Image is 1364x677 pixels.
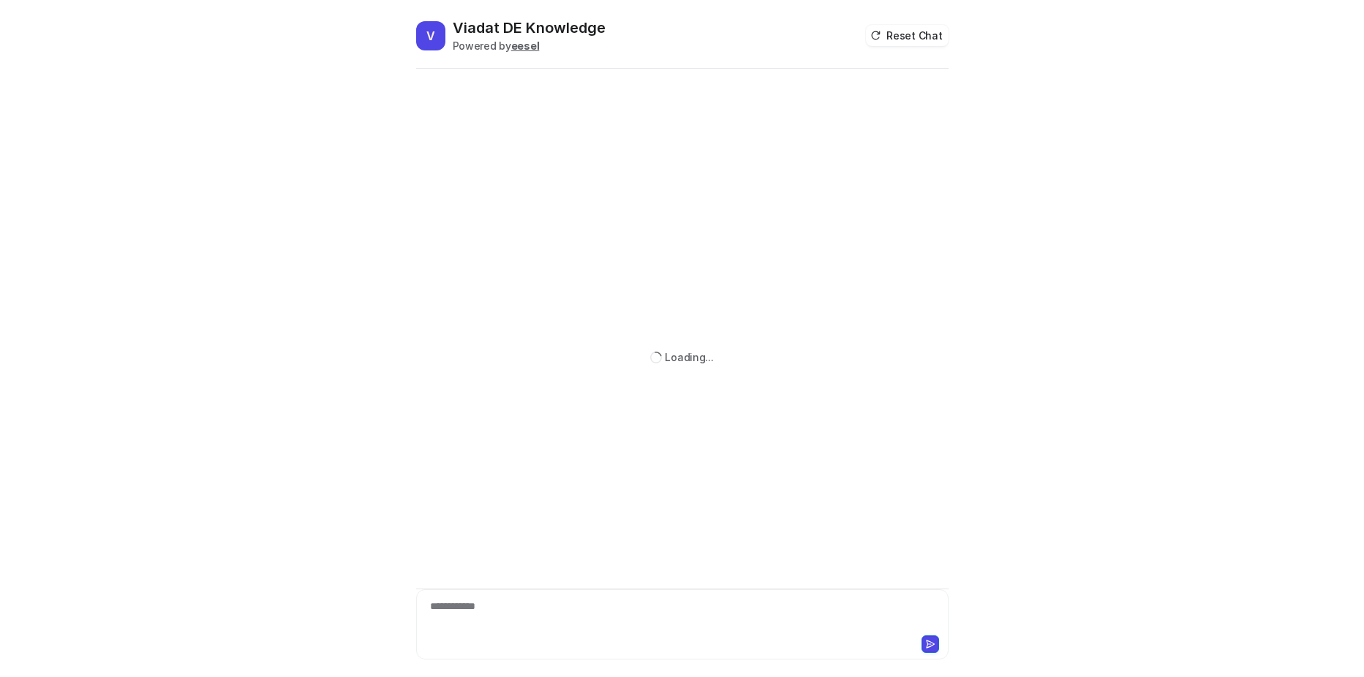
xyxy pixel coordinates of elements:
[453,18,606,38] h2: Viadat DE Knowledge
[416,21,445,50] span: V
[511,39,540,52] b: eesel
[453,38,606,53] div: Powered by
[866,25,948,46] button: Reset Chat
[665,349,713,365] div: Loading...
